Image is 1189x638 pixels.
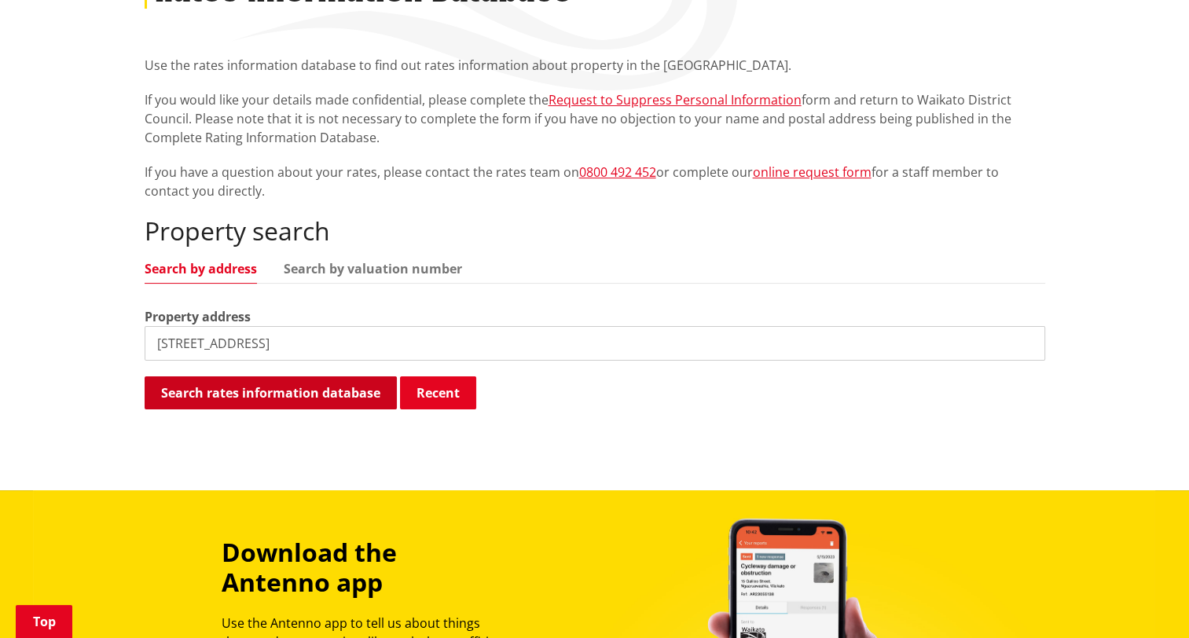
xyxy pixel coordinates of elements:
[145,307,251,326] label: Property address
[579,163,656,181] a: 0800 492 452
[145,262,257,275] a: Search by address
[145,56,1045,75] p: Use the rates information database to find out rates information about property in the [GEOGRAPHI...
[145,376,397,409] button: Search rates information database
[753,163,872,181] a: online request form
[16,605,72,638] a: Top
[145,326,1045,361] input: e.g. Duke Street NGARUAWAHIA
[222,537,506,598] h3: Download the Antenno app
[145,216,1045,246] h2: Property search
[145,163,1045,200] p: If you have a question about your rates, please contact the rates team on or complete our for a s...
[1117,572,1173,629] iframe: Messenger Launcher
[284,262,462,275] a: Search by valuation number
[400,376,476,409] button: Recent
[549,91,802,108] a: Request to Suppress Personal Information
[145,90,1045,147] p: If you would like your details made confidential, please complete the form and return to Waikato ...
